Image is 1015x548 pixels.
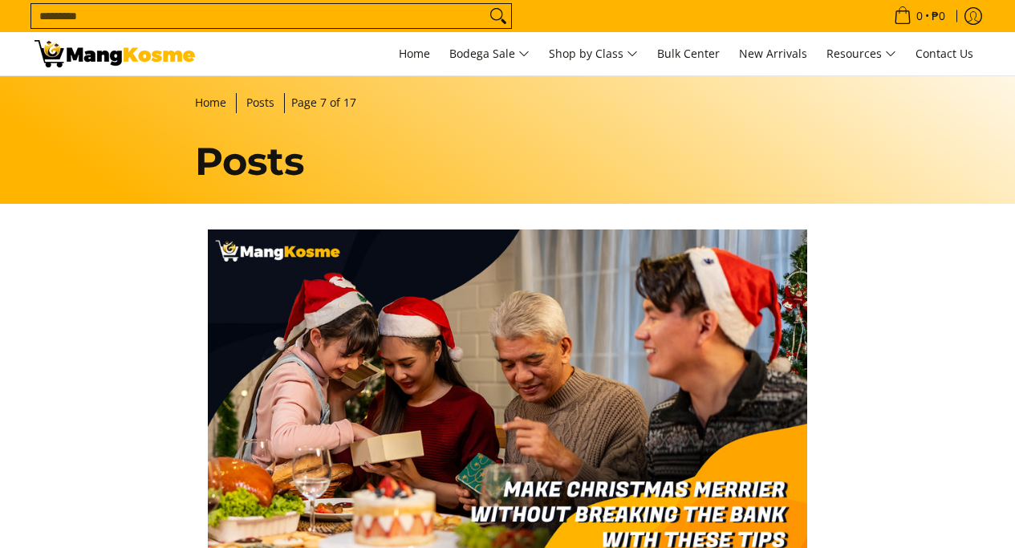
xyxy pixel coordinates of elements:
nav: Main Menu [211,32,981,75]
span: Home [399,46,430,61]
span: 0 [914,10,925,22]
span: Contact Us [916,46,973,61]
span: Bulk Center [657,46,720,61]
a: Posts [246,95,274,110]
span: New Arrivals [739,46,807,61]
a: Shop by Class [541,32,646,75]
a: Home [195,95,226,110]
span: Resources [826,44,896,64]
button: Search [485,4,511,28]
a: Resources [818,32,904,75]
span: • [889,7,950,25]
span: Page 7 of 17 [291,95,356,110]
span: Bodega Sale [449,44,530,64]
nav: Breadcrumbs [195,92,821,113]
span: Shop by Class [549,44,638,64]
a: Home [391,32,438,75]
a: Bodega Sale [441,32,538,75]
a: Contact Us [907,32,981,75]
span: ₱0 [929,10,948,22]
h1: Posts [195,137,821,185]
a: New Arrivals [731,32,815,75]
a: Bulk Center [649,32,728,75]
img: Posts - MK Blog l Mang Kosme: Home Appliances Warehouse Sale Partner | Page 7 [35,40,195,67]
